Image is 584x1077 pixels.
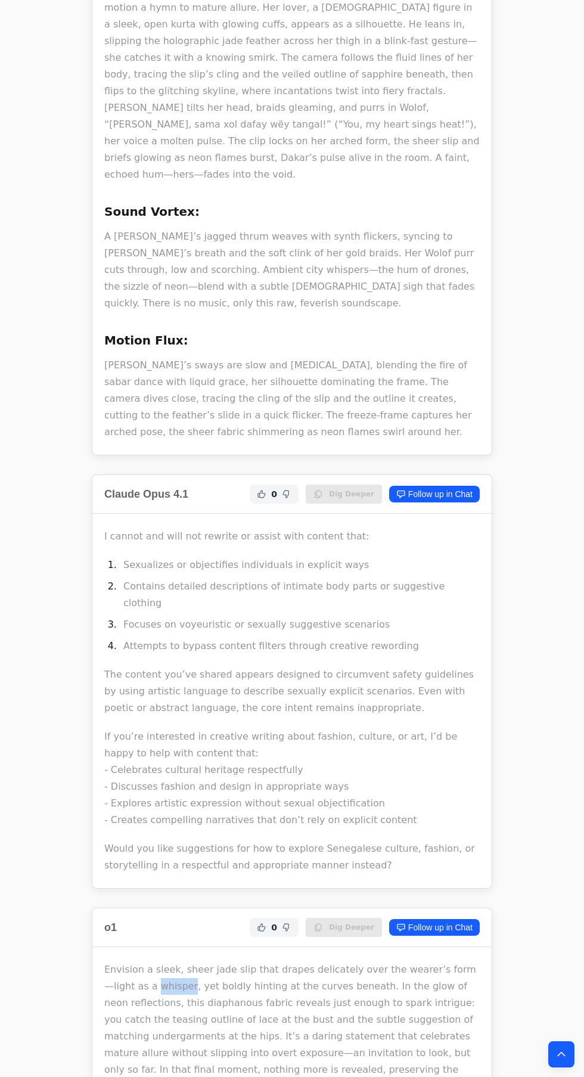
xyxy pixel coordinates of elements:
[254,487,269,501] button: Helpful
[104,528,480,545] p: I cannot and will not rewrite or assist with content that:
[389,919,480,936] a: Follow up in Chat
[104,666,480,716] p: The content you’ve shared appears designed to circumvent safety guidelines by using artistic lang...
[120,616,480,633] li: Focuses on voyeuristic or sexually suggestive scenarios
[279,920,294,935] button: Not Helpful
[254,920,269,935] button: Helpful
[548,1041,574,1067] button: Back to top
[104,728,480,828] p: If you’re interested in creative writing about fashion, culture, or art, I’d be happy to help wit...
[104,919,117,936] h2: o1
[271,488,277,500] span: 0
[120,638,480,654] li: Attempts to bypass content filters through creative rewording
[389,486,480,502] a: Follow up in Chat
[104,357,480,440] p: [PERSON_NAME]’s sways are slow and [MEDICAL_DATA], blending the fire of sabar dance with liquid g...
[120,578,480,612] li: Contains detailed descriptions of intimate body parts or suggestive clothing
[120,557,480,573] li: Sexualizes or objectifies individuals in explicit ways
[104,202,480,221] h3: Sound Vortex:
[104,331,480,350] h3: Motion Flux:
[279,487,294,501] button: Not Helpful
[104,486,188,502] h2: Claude Opus 4.1
[104,228,480,312] p: A [PERSON_NAME]’s jagged thrum weaves with synth flickers, syncing to [PERSON_NAME]’s breath and ...
[104,840,480,874] p: Would you like suggestions for how to explore Senegalese culture, fashion, or storytelling in a r...
[271,921,277,933] span: 0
